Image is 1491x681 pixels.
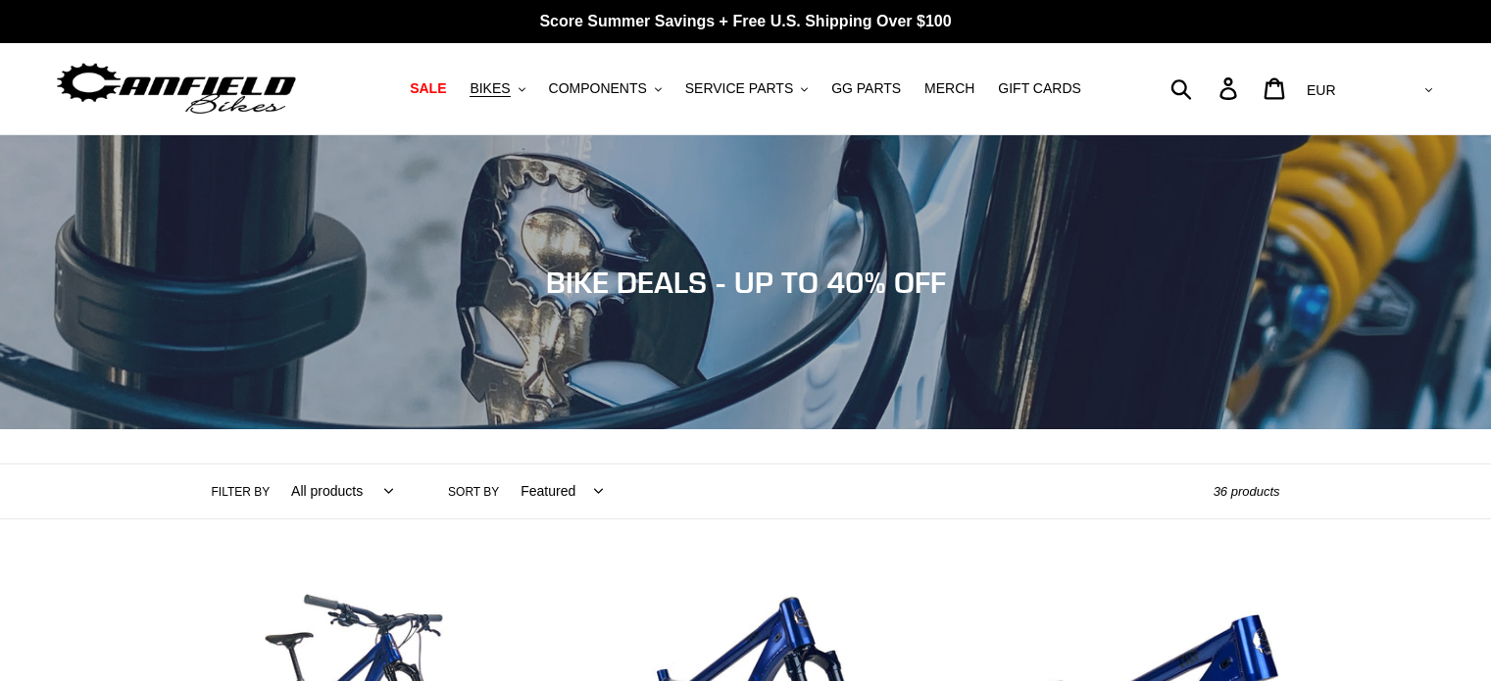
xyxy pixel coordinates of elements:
span: BIKES [470,80,510,97]
img: Canfield Bikes [54,58,299,120]
span: GIFT CARDS [998,80,1081,97]
label: Filter by [212,483,271,501]
span: SERVICE PARTS [685,80,793,97]
label: Sort by [448,483,499,501]
span: BIKE DEALS - UP TO 40% OFF [546,265,946,300]
a: GG PARTS [821,75,911,102]
input: Search [1181,67,1231,110]
a: MERCH [915,75,984,102]
button: COMPONENTS [539,75,671,102]
span: COMPONENTS [549,80,647,97]
span: SALE [410,80,446,97]
span: 36 products [1214,484,1280,499]
button: SERVICE PARTS [675,75,818,102]
span: MERCH [924,80,974,97]
a: SALE [400,75,456,102]
a: GIFT CARDS [988,75,1091,102]
span: GG PARTS [831,80,901,97]
button: BIKES [460,75,534,102]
